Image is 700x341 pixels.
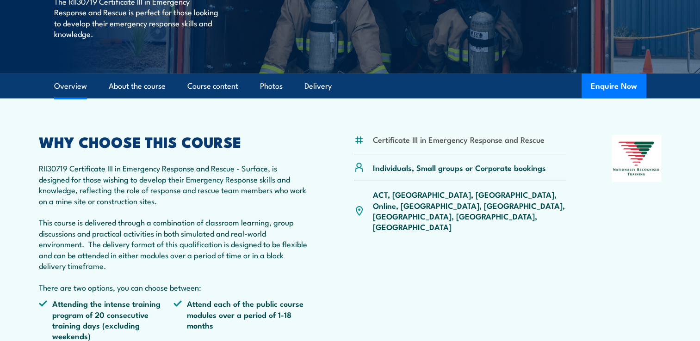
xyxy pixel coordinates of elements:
p: ACT, [GEOGRAPHIC_DATA], [GEOGRAPHIC_DATA], Online, [GEOGRAPHIC_DATA], [GEOGRAPHIC_DATA], [GEOGRAP... [373,189,567,232]
a: About the course [109,74,166,98]
p: RII30719 Certificate III in Emergency Response and Rescue - Surface, is designed for those wishin... [39,163,309,292]
img: Nationally Recognised Training logo. [612,135,662,182]
a: Photos [260,74,283,98]
a: Course content [187,74,238,98]
a: Overview [54,74,87,98]
p: Individuals, Small groups or Corporate bookings [373,162,546,173]
li: Certificate III in Emergency Response and Rescue [373,134,545,145]
h2: WHY CHOOSE THIS COURSE [39,135,309,148]
a: Delivery [304,74,332,98]
button: Enquire Now [582,73,646,98]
